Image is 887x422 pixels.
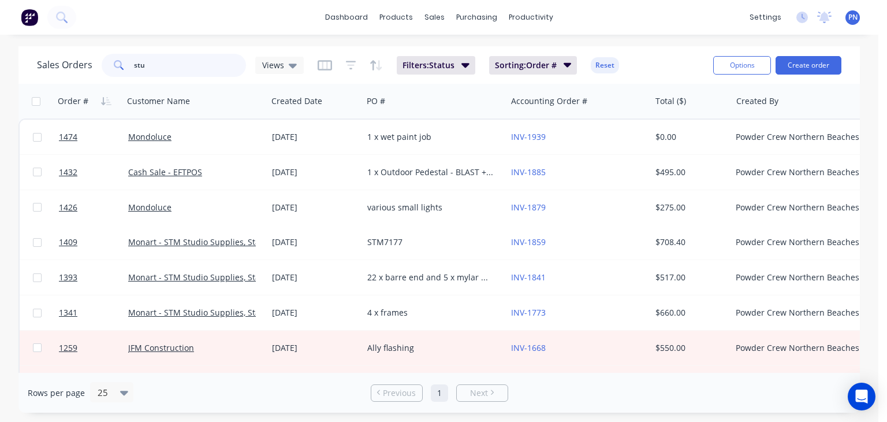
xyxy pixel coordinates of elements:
a: Mondoluce [128,131,172,142]
a: 1409 [59,225,128,260]
div: Ally flashing [367,342,495,354]
a: INV-1841 [511,272,546,283]
a: 1432 [59,155,128,190]
div: purchasing [450,9,503,26]
a: 1474 [59,120,128,154]
a: Monart - STM Studio Supplies, Stanmart Film Services & Sports Mirrors [GEOGRAPHIC_DATA] [128,236,485,247]
a: INV-1885 [511,166,546,177]
div: 1 x Outdoor Pedestal - BLAST + POWDERCOAT - MATT FLAT BLACK [367,166,495,178]
div: $0.00 [655,131,723,143]
div: [DATE] [272,307,358,319]
div: $517.00 [655,272,723,283]
input: Search... [134,54,247,77]
div: $550.00 [655,342,723,354]
div: Powder Crew Northern Beaches [736,202,864,213]
h1: Sales Orders [37,60,92,71]
a: INV-1859 [511,236,546,247]
div: Total ($) [655,95,686,107]
span: Filters: Status [402,60,454,71]
a: dashboard [319,9,374,26]
a: 1426 [59,190,128,225]
div: [DATE] [272,166,358,178]
span: PN [848,12,858,23]
div: Order # [58,95,88,107]
div: settings [744,9,787,26]
a: Cash Sale - EFTPOS [128,166,202,177]
button: Filters:Status [397,56,475,75]
span: Previous [383,387,416,399]
a: Next page [457,387,508,399]
div: $275.00 [655,202,723,213]
div: sales [419,9,450,26]
div: various small lights [367,202,495,213]
a: INV-1939 [511,131,546,142]
div: Open Intercom Messenger [848,383,875,410]
span: Sorting: Order # [495,60,557,71]
span: 1474 [59,131,77,143]
div: PO # [367,95,385,107]
div: STM7177 [367,236,495,248]
div: Powder Crew Northern Beaches [736,131,864,143]
span: Next [470,387,488,399]
span: Rows per page [28,387,85,399]
div: Powder Crew Northern Beaches [736,342,864,354]
span: 1341 [59,307,77,319]
button: Options [713,56,771,75]
div: 1 x wet paint job [367,131,495,143]
div: productivity [503,9,559,26]
a: INV-1773 [511,307,546,318]
button: Reset [591,57,619,73]
span: 1426 [59,202,77,213]
span: 1259 [59,342,77,354]
a: INV-1668 [511,342,546,353]
div: $660.00 [655,307,723,319]
a: Mondoluce [128,202,172,213]
div: [DATE] [272,342,358,354]
span: 1393 [59,272,77,283]
a: INV-1879 [511,202,546,213]
a: Monart - STM Studio Supplies, Stanmart Film Services & Sports Mirrors [GEOGRAPHIC_DATA] [128,307,485,318]
span: 1432 [59,166,77,178]
a: Previous page [371,387,422,399]
a: Monart - STM Studio Supplies, Stanmart Film Services & Sports Mirrors [GEOGRAPHIC_DATA] [128,272,485,283]
a: Page 1 is your current page [431,384,448,402]
div: [DATE] [272,202,358,213]
button: Sorting:Order # [489,56,577,75]
ul: Pagination [366,384,513,402]
div: [DATE] [272,236,358,248]
div: Powder Crew Northern Beaches [736,307,864,319]
div: Powder Crew Northern Beaches [736,272,864,283]
div: $495.00 [655,166,723,178]
div: 22 x barre end and 5 x mylar mirror feet [367,272,495,283]
div: products [374,9,419,26]
div: Powder Crew Northern Beaches [736,166,864,178]
div: 4 x frames [367,307,495,319]
span: Views [262,59,284,71]
a: 1259 [59,331,128,365]
div: [DATE] [272,131,358,143]
div: [DATE] [272,272,358,283]
img: Factory [21,9,38,26]
a: 1341 [59,295,128,330]
div: Powder Crew Northern Beaches [736,236,864,248]
div: Customer Name [127,95,190,107]
div: $708.40 [655,236,723,248]
a: 1223 [59,366,128,401]
div: Created Date [271,95,322,107]
a: 1393 [59,260,128,295]
span: 1409 [59,236,77,248]
div: Created By [736,95,778,107]
div: Accounting Order # [511,95,587,107]
button: Create order [776,56,841,75]
a: JFM Construction [128,342,194,353]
